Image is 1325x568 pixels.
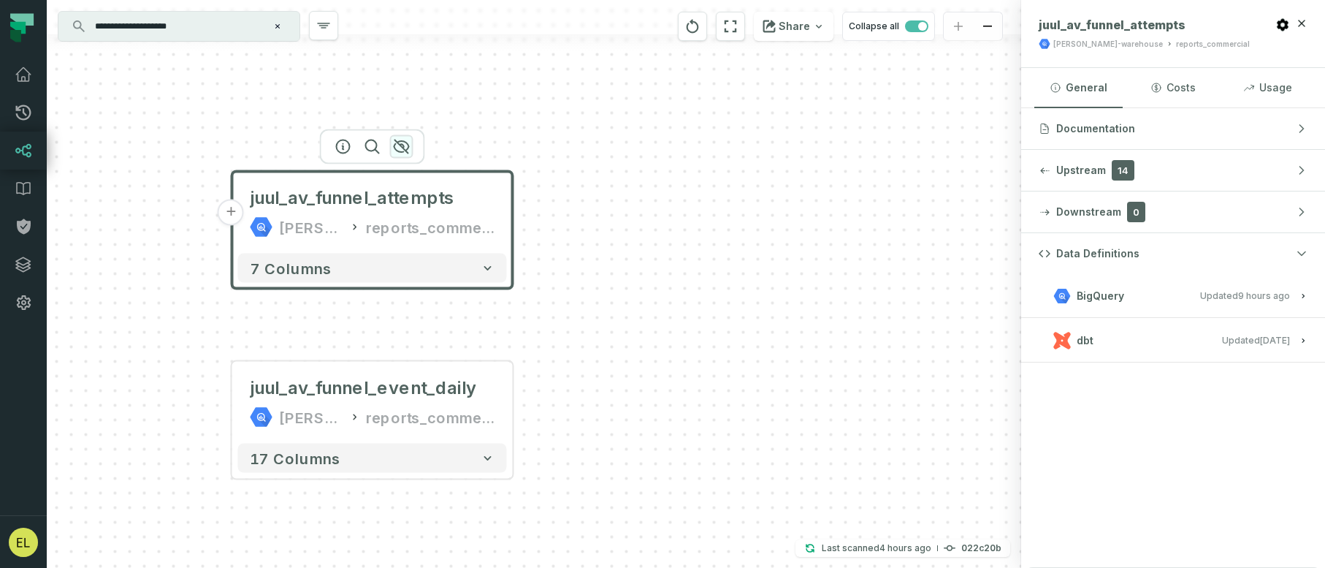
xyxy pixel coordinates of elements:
p: Last scanned [822,541,931,556]
span: juul_av_funnel_attempts [250,186,454,210]
button: Collapse all [842,12,935,41]
span: BigQuery [1077,289,1124,303]
img: avatar of Eddie Lam [9,528,38,557]
button: General [1034,68,1123,107]
div: reports_commercial [366,406,495,429]
span: Data Definitions [1056,246,1139,261]
button: dbtUpdated[DATE] 7:38:34 PM [1039,330,1307,350]
span: 14 [1112,160,1134,181]
div: juul-warehouse [279,406,343,429]
button: Share [754,12,833,41]
div: juul_av_funnel_event_daily [250,376,476,400]
span: juul_av_funnel_attempts [1039,18,1185,32]
button: BigQueryUpdated[DATE] 1:01:44 AM [1039,286,1307,306]
button: Documentation [1021,108,1325,149]
span: Downstream [1056,205,1121,219]
button: Data Definitions [1021,233,1325,274]
button: Upstream14 [1021,150,1325,191]
relative-time: Sep 4, 2025, 7:38 PM PDT [1260,335,1290,346]
h4: 022c20b [961,544,1001,553]
span: dbt [1077,333,1093,348]
button: Clear search query [270,19,285,34]
span: Updated [1200,290,1290,301]
div: juul-warehouse [1053,39,1163,50]
button: + [218,200,244,226]
button: Last scanned[DATE] 6:16:44 AM022c20b [795,539,1010,557]
div: reports_commercial [1176,39,1250,50]
span: Upstream [1056,163,1106,178]
span: 7 columns [250,260,332,277]
relative-time: Sep 18, 2025, 6:16 AM PDT [879,542,931,553]
button: zoom out [973,12,1002,41]
span: Documentation [1056,121,1135,136]
span: 0 [1127,202,1145,222]
relative-time: Sep 18, 2025, 1:01 AM PDT [1238,290,1290,301]
div: reports_commercial [366,216,495,239]
button: Downstream0 [1021,192,1325,232]
span: 17 columns [250,450,340,467]
button: Usage [1223,68,1312,107]
button: Costs [1129,68,1217,107]
div: juul-warehouse [279,216,343,239]
span: Updated [1222,335,1290,346]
